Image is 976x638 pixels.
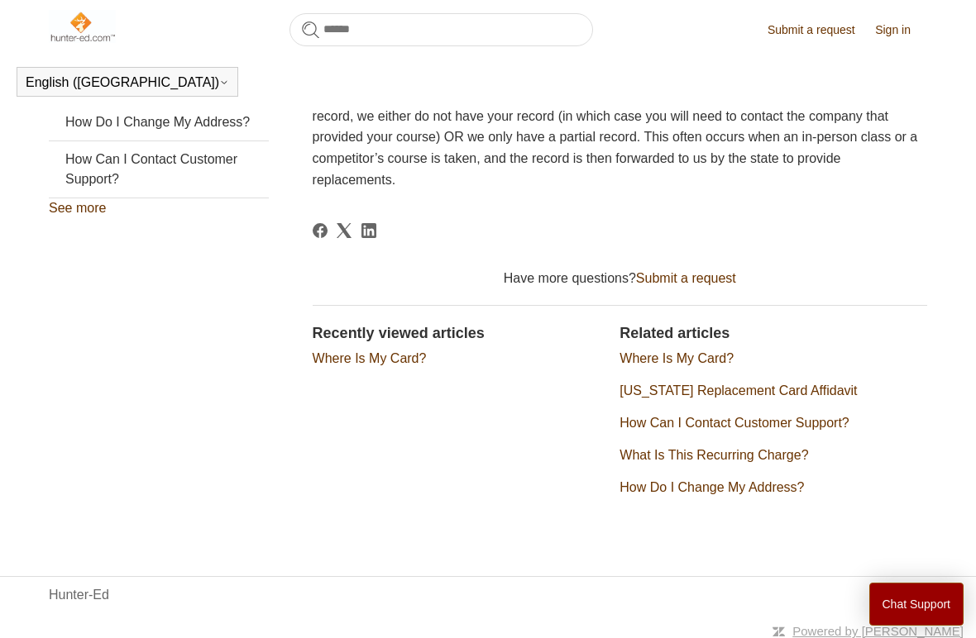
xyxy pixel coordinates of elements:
a: Facebook [313,223,328,238]
h2: Recently viewed articles [313,322,604,345]
a: Sign in [875,21,927,39]
a: Submit a request [768,21,872,39]
button: Chat Support [869,583,964,626]
a: X Corp [337,223,352,238]
a: How Can I Contact Customer Support? [620,416,849,430]
a: Where Is My Card? [620,351,734,365]
h2: Related articles [620,322,927,345]
a: Submit a request [636,271,736,285]
a: How Do I Change My Address? [49,104,269,140]
svg: Share this page on Facebook [313,223,328,238]
span: If you are able to find your certificate and state at [DOMAIN_NAME], but are unable to bring up y... [313,88,918,186]
a: How Can I Contact Customer Support? [49,141,269,198]
a: [US_STATE] Replacement Card Affidavit [620,383,857,398]
a: Where Is My Card? [313,351,427,365]
input: Search [289,13,593,46]
svg: Share this page on LinkedIn [361,223,376,238]
a: What Is This Recurring Charge? [620,448,808,462]
img: Hunter-Ed Help Center home page [49,10,116,43]
a: Hunter-Ed [49,585,109,605]
div: Have more questions? [313,269,927,288]
svg: Share this page on X Corp [337,223,352,238]
a: How Do I Change My Address? [620,480,804,494]
button: English ([GEOGRAPHIC_DATA]) [26,75,229,90]
a: LinkedIn [361,223,376,238]
a: See more [49,201,106,215]
a: Powered by [PERSON_NAME] [792,624,964,638]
